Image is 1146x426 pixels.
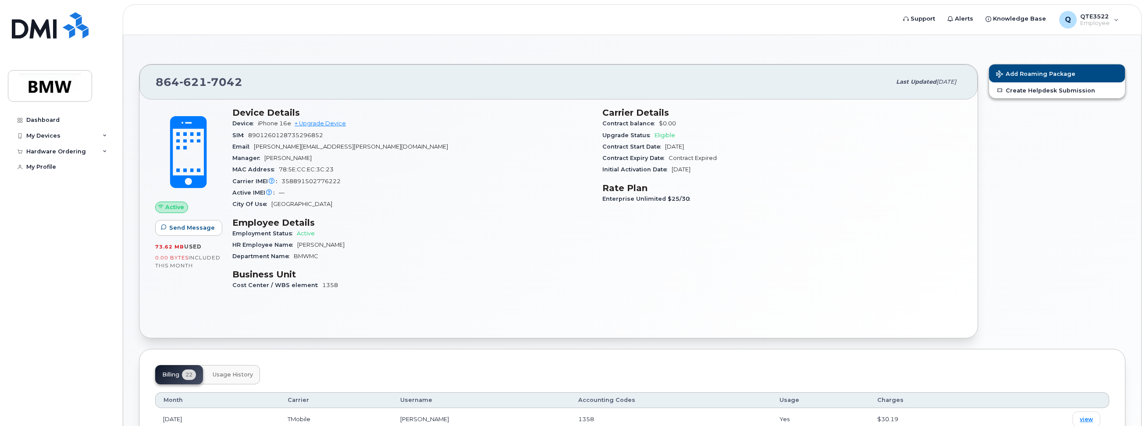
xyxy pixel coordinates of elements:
[297,241,345,248] span: [PERSON_NAME]
[232,107,592,118] h3: Device Details
[232,269,592,280] h3: Business Unit
[248,132,323,138] span: 8901260128735296852
[602,166,672,173] span: Initial Activation Date
[281,178,341,185] span: 358891502776222
[280,392,392,408] th: Carrier
[602,120,659,127] span: Contract balance
[659,120,676,127] span: $0.00
[232,230,297,237] span: Employment Status
[155,255,189,261] span: 0.00 Bytes
[392,392,570,408] th: Username
[672,166,690,173] span: [DATE]
[996,71,1075,79] span: Add Roaming Package
[877,415,978,423] div: $30.19
[1108,388,1139,419] iframe: Messenger Launcher
[655,132,675,138] span: Eligible
[295,120,346,127] a: + Upgrade Device
[232,120,258,127] span: Device
[155,220,222,236] button: Send Message
[213,371,253,378] span: Usage History
[279,166,334,173] span: 78:5E:CC:EC:3C:23
[578,415,594,422] span: 1358
[165,203,184,211] span: Active
[254,143,448,150] span: [PERSON_NAME][EMAIL_ADDRESS][PERSON_NAME][DOMAIN_NAME]
[207,75,242,89] span: 7042
[271,201,332,207] span: [GEOGRAPHIC_DATA]
[232,143,254,150] span: Email
[772,392,870,408] th: Usage
[602,132,655,138] span: Upgrade Status
[570,392,771,408] th: Accounting Codes
[936,78,956,85] span: [DATE]
[179,75,207,89] span: 621
[232,178,281,185] span: Carrier IMEI
[602,195,694,202] span: Enterprise Unlimited $25/30
[297,230,315,237] span: Active
[294,253,318,259] span: BMWMC
[155,244,184,250] span: 73.62 MB
[989,64,1125,82] button: Add Roaming Package
[989,82,1125,98] a: Create Helpdesk Submission
[232,253,294,259] span: Department Name
[232,155,264,161] span: Manager
[665,143,684,150] span: [DATE]
[232,217,592,228] h3: Employee Details
[232,201,271,207] span: City Of Use
[602,107,962,118] h3: Carrier Details
[602,143,665,150] span: Contract Start Date
[258,120,291,127] span: iPhone 16e
[1080,415,1093,423] span: view
[232,132,248,138] span: SIM
[156,75,242,89] span: 864
[602,155,669,161] span: Contract Expiry Date
[232,241,297,248] span: HR Employee Name
[169,224,215,232] span: Send Message
[264,155,312,161] span: [PERSON_NAME]
[602,183,962,193] h3: Rate Plan
[896,78,936,85] span: Last updated
[232,189,279,196] span: Active IMEI
[322,282,338,288] span: 1358
[232,166,279,173] span: MAC Address
[279,189,285,196] span: —
[232,282,322,288] span: Cost Center / WBS element
[669,155,717,161] span: Contract Expired
[155,392,280,408] th: Month
[184,243,202,250] span: used
[869,392,986,408] th: Charges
